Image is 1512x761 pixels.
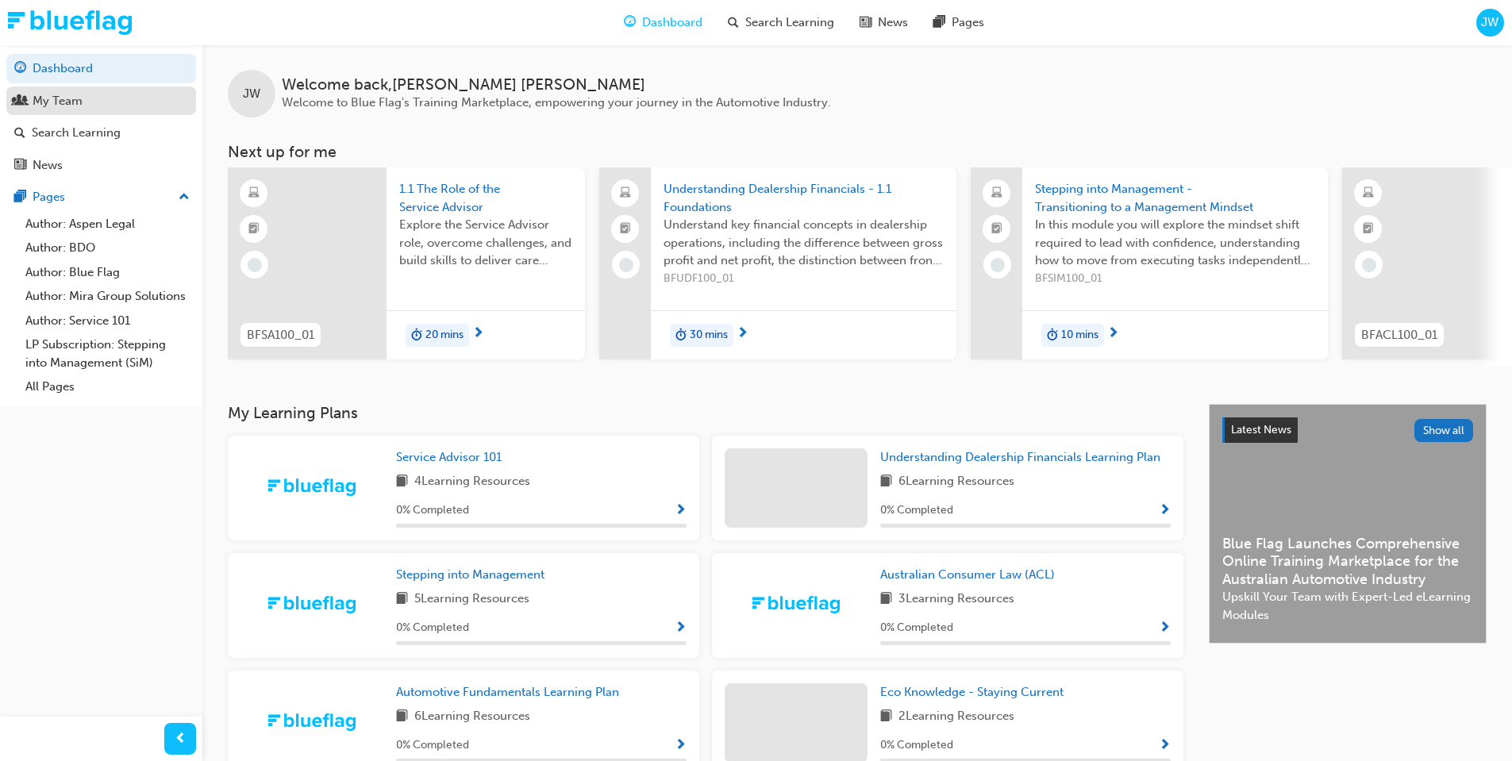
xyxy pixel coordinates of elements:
span: learningResourceType_ELEARNING-icon [248,183,260,204]
div: My Team [33,92,83,110]
span: up-icon [179,187,190,208]
span: next-icon [737,327,748,341]
span: BFSA100_01 [247,326,314,344]
span: book-icon [880,472,892,492]
span: Show Progress [675,504,687,518]
a: Australian Consumer Law (ACL) [880,566,1061,584]
button: Show Progress [1159,736,1171,755]
span: News [878,13,908,32]
img: Trak [268,596,356,613]
span: 1.1 The Role of the Service Advisor [399,180,572,216]
span: news-icon [14,159,26,173]
a: guage-iconDashboard [611,6,715,39]
span: learningRecordVerb_NONE-icon [248,258,262,272]
a: Author: Mira Group Solutions [19,284,196,309]
img: Trak [268,713,356,731]
span: 10 mins [1061,326,1098,344]
span: Explore the Service Advisor role, overcome challenges, and build skills to deliver care beyond tr... [399,216,572,270]
a: search-iconSearch Learning [715,6,847,39]
button: Show Progress [1159,618,1171,638]
img: Trak [8,10,132,35]
span: learningRecordVerb_NONE-icon [619,258,633,272]
img: Trak [268,479,356,496]
h3: My Learning Plans [228,404,1183,422]
span: Show Progress [675,621,687,636]
span: 0 % Completed [396,736,469,755]
a: Understanding Dealership Financials Learning Plan [880,448,1167,467]
span: duration-icon [1047,325,1058,346]
span: 30 mins [690,326,728,344]
span: search-icon [14,126,25,140]
span: Show Progress [1159,504,1171,518]
span: laptop-icon [991,183,1002,204]
span: pages-icon [933,13,945,33]
div: Pages [33,188,65,206]
span: Eco Knowledge - Staying Current [880,685,1064,699]
a: Latest NewsShow all [1222,417,1473,443]
span: booktick-icon [991,219,1002,240]
span: Blue Flag Launches Comprehensive Online Training Marketplace for the Australian Automotive Industry [1222,535,1473,589]
span: people-icon [14,94,26,109]
span: Show Progress [1159,739,1171,753]
span: Understanding Dealership Financials - 1.1 Foundations [664,180,944,216]
button: Show all [1414,419,1474,442]
a: Author: Service 101 [19,309,196,333]
span: BFUDF100_01 [664,270,944,288]
span: 20 mins [425,326,464,344]
button: Show Progress [675,736,687,755]
span: 0 % Completed [880,502,953,520]
span: book-icon [396,707,408,727]
img: Trak [752,596,840,613]
span: learningResourceType_ELEARNING-icon [1363,183,1374,204]
span: Show Progress [1159,621,1171,636]
span: guage-icon [14,62,26,76]
span: Dashboard [642,13,702,32]
h3: Next up for me [202,143,1512,161]
a: Author: Aspen Legal [19,212,196,236]
span: book-icon [396,472,408,492]
a: BFSA100_011.1 The Role of the Service AdvisorExplore the Service Advisor role, overcome challenge... [228,167,585,359]
span: 0 % Completed [396,502,469,520]
span: 0 % Completed [880,736,953,755]
span: search-icon [728,13,739,33]
span: 0 % Completed [396,619,469,637]
span: BFACL100_01 [1361,326,1437,344]
a: Service Advisor 101 [396,448,508,467]
span: duration-icon [411,325,422,346]
span: In this module you will explore the mindset shift required to lead with confidence, understanding... [1035,216,1315,270]
span: book-icon [880,707,892,727]
span: Service Advisor 101 [396,450,502,464]
button: DashboardMy TeamSearch LearningNews [6,51,196,183]
span: 6 Learning Resources [414,707,530,727]
button: Pages [6,183,196,212]
span: book-icon [880,590,892,609]
span: BFSIM100_01 [1035,270,1315,288]
span: JW [243,85,260,103]
span: 5 Learning Resources [414,590,529,609]
a: pages-iconPages [921,6,997,39]
span: next-icon [1107,327,1119,341]
span: laptop-icon [620,183,631,204]
span: 2 Learning Resources [898,707,1014,727]
a: Search Learning [6,118,196,148]
span: booktick-icon [248,219,260,240]
span: Show Progress [675,739,687,753]
span: Automotive Fundamentals Learning Plan [396,685,619,699]
a: My Team [6,86,196,116]
span: learningRecordVerb_NONE-icon [991,258,1005,272]
a: Author: BDO [19,236,196,260]
button: Show Progress [675,618,687,638]
a: Stepping into Management [396,566,551,584]
span: duration-icon [675,325,687,346]
span: guage-icon [624,13,636,33]
span: Welcome to Blue Flag's Training Marketplace, empowering your journey in the Automotive Industry. [282,95,831,110]
a: Eco Knowledge - Staying Current [880,683,1070,701]
a: Understanding Dealership Financials - 1.1 FoundationsUnderstand key financial concepts in dealers... [599,167,956,359]
span: Pages [952,13,984,32]
span: booktick-icon [620,219,631,240]
span: booktick-icon [1363,219,1374,240]
span: news-icon [860,13,871,33]
span: Understanding Dealership Financials Learning Plan [880,450,1160,464]
span: Welcome back , [PERSON_NAME] [PERSON_NAME] [282,76,831,94]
